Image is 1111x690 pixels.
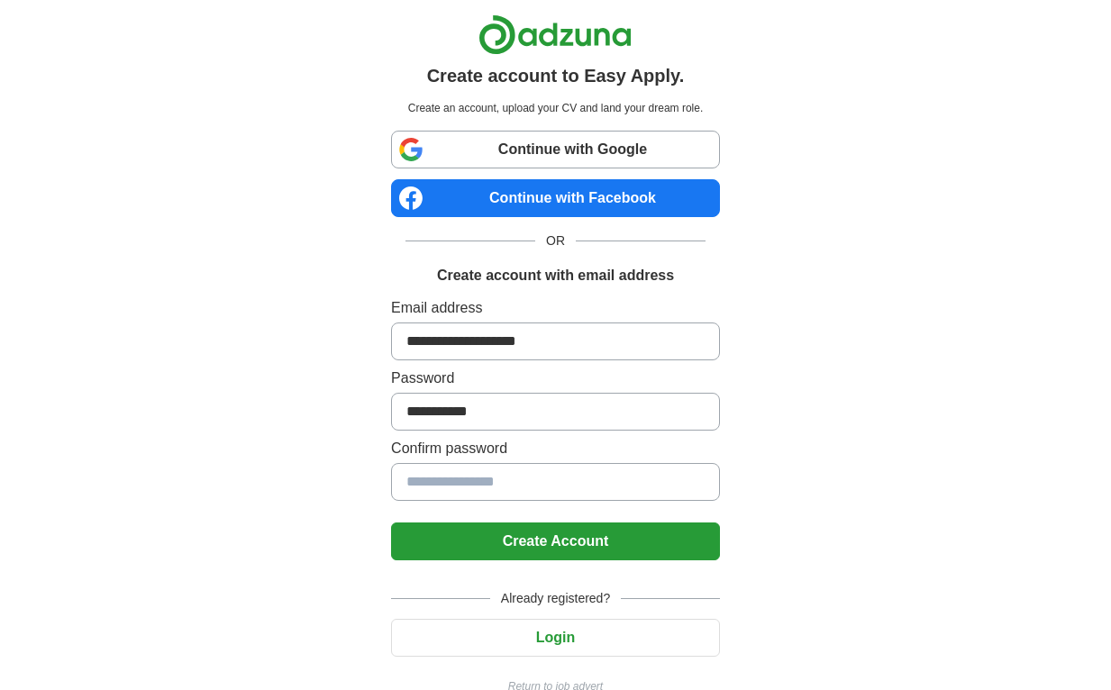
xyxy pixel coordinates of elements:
span: OR [535,232,576,250]
a: Continue with Facebook [391,179,720,217]
button: Create Account [391,522,720,560]
button: Login [391,619,720,657]
h1: Create account with email address [437,265,674,286]
p: Create an account, upload your CV and land your dream role. [395,100,716,116]
label: Password [391,368,720,389]
a: Login [391,630,720,645]
h1: Create account to Easy Apply. [427,62,685,89]
span: Already registered? [490,589,621,608]
label: Confirm password [391,438,720,459]
label: Email address [391,297,720,319]
a: Continue with Google [391,131,720,168]
img: Adzuna logo [478,14,632,55]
